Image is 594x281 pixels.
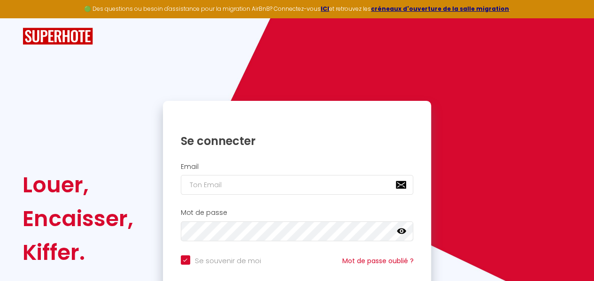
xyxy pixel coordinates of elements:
div: Louer, [23,168,133,202]
h2: Mot de passe [181,209,414,217]
img: SuperHote logo [23,28,93,45]
input: Ton Email [181,175,414,195]
h2: Email [181,163,414,171]
a: créneaux d'ouverture de la salle migration [371,5,509,13]
a: Mot de passe oublié ? [342,256,413,266]
div: Kiffer. [23,235,133,269]
a: ICI [321,5,329,13]
button: Ouvrir le widget de chat LiveChat [8,4,36,32]
div: Encaisser, [23,202,133,235]
h1: Se connecter [181,134,414,148]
